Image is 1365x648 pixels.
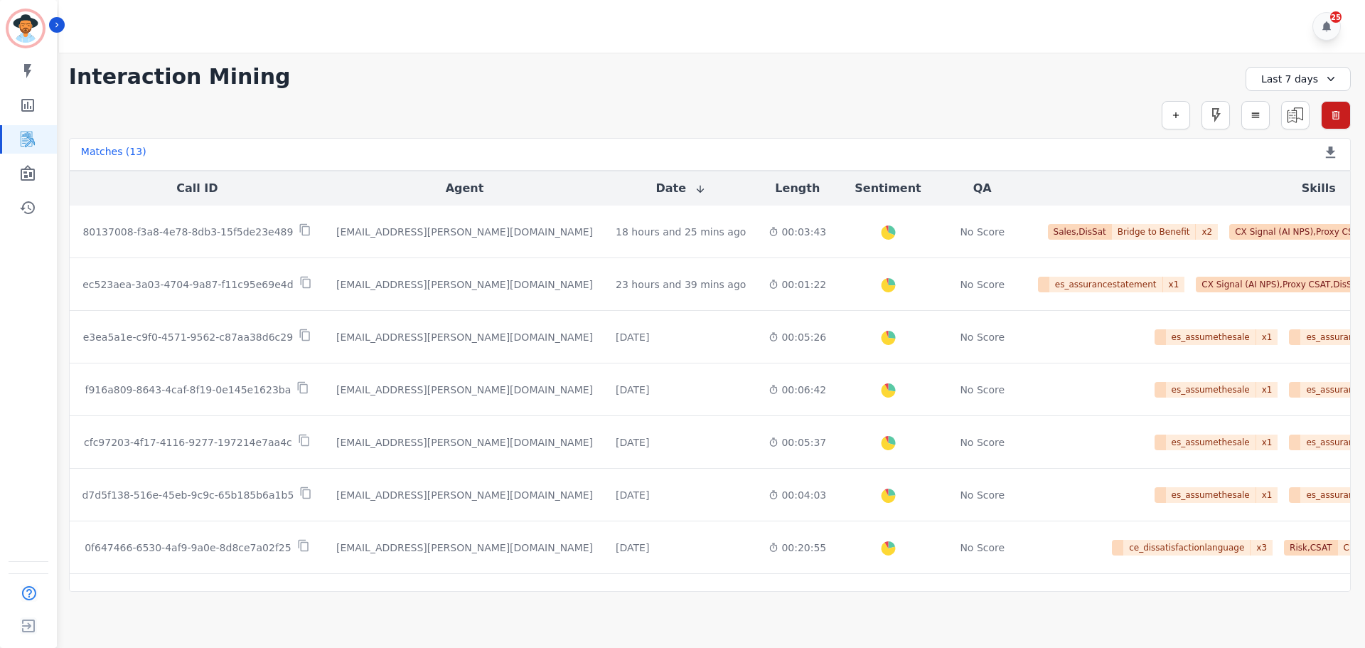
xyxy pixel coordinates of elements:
[1123,540,1251,556] span: ce_dissatisfactionlanguage
[960,225,1005,239] div: No Score
[960,330,1005,344] div: No Score
[616,435,649,450] div: [DATE]
[176,180,218,197] button: Call ID
[1112,224,1197,240] span: Bridge to Benefit
[336,225,593,239] div: [EMAIL_ADDRESS][PERSON_NAME][DOMAIN_NAME]
[1166,435,1256,450] span: es_assumethesale
[82,277,293,292] p: ec523aea-3a03-4704-9a87-f11c95e69e4d
[1166,487,1256,503] span: es_assumethesale
[336,277,593,292] div: [EMAIL_ADDRESS][PERSON_NAME][DOMAIN_NAME]
[655,180,706,197] button: Date
[1049,277,1163,292] span: es_assurancestatement
[336,383,593,397] div: [EMAIL_ADDRESS][PERSON_NAME][DOMAIN_NAME]
[616,277,746,292] div: 23 hours and 39 mins ago
[616,541,649,555] div: [DATE]
[1166,382,1256,398] span: es_assumethesale
[83,330,293,344] p: e3ea5a1e-c9f0-4571-9562-c87aa38d6c29
[855,180,921,197] button: Sentiment
[82,225,293,239] p: 80137008-f3a8-4e78-8db3-15f5de23e489
[336,435,593,450] div: [EMAIL_ADDRESS][PERSON_NAME][DOMAIN_NAME]
[1256,382,1278,398] span: x 1
[1166,329,1256,345] span: es_assumethesale
[1246,67,1351,91] div: Last 7 days
[1196,224,1218,240] span: x 2
[336,541,593,555] div: [EMAIL_ADDRESS][PERSON_NAME][DOMAIN_NAME]
[769,383,826,397] div: 00:06:42
[1163,277,1185,292] span: x 1
[82,488,294,502] p: d7d5f138-516e-45eb-9c9c-65b185b6a1b5
[1302,180,1336,197] button: Skills
[960,383,1005,397] div: No Score
[960,541,1005,555] div: No Score
[9,11,43,46] img: Bordered avatar
[775,180,820,197] button: Length
[616,383,649,397] div: [DATE]
[1256,329,1278,345] span: x 1
[973,180,992,197] button: QA
[1251,540,1273,556] span: x 3
[85,541,291,555] p: 0f647466-6530-4af9-9a0e-8d8ce7a02f25
[336,488,593,502] div: [EMAIL_ADDRESS][PERSON_NAME][DOMAIN_NAME]
[1284,540,1338,556] span: Risk,CSAT
[1048,224,1112,240] span: Sales,DisSat
[960,488,1005,502] div: No Score
[769,330,826,344] div: 00:05:26
[960,277,1005,292] div: No Score
[1256,487,1278,503] span: x 1
[84,435,292,450] p: cfc97203-4f17-4116-9277-197214e7aa4c
[769,225,826,239] div: 00:03:43
[616,225,746,239] div: 18 hours and 25 mins ago
[769,277,826,292] div: 00:01:22
[616,488,649,502] div: [DATE]
[960,435,1005,450] div: No Score
[769,488,826,502] div: 00:04:03
[616,330,649,344] div: [DATE]
[446,180,484,197] button: Agent
[1256,435,1278,450] span: x 1
[85,383,291,397] p: f916a809-8643-4caf-8f19-0e145e1623ba
[69,64,291,90] h1: Interaction Mining
[81,144,146,164] div: Matches ( 13 )
[1330,11,1342,23] div: 25
[769,435,826,450] div: 00:05:37
[769,541,826,555] div: 00:20:55
[336,330,593,344] div: [EMAIL_ADDRESS][PERSON_NAME][DOMAIN_NAME]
